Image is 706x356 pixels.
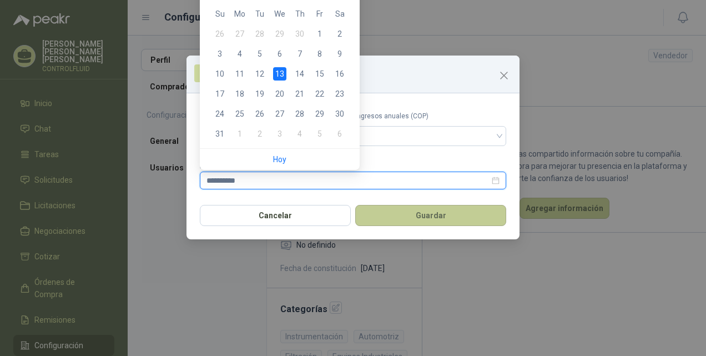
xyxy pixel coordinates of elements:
td: 1994-07-22 [310,84,330,104]
div: 15 [313,67,326,81]
button: Guardar [355,205,506,226]
div: 7 [293,47,306,61]
td: 1994-07-31 [210,124,230,144]
a: Hoy [273,155,286,164]
div: 3 [273,127,286,141]
td: 1994-07-03 [210,44,230,64]
td: 1994-07-06 [270,44,290,64]
div: 20 [273,87,286,101]
td: 1994-06-26 [210,24,230,44]
td: 1994-07-21 [290,84,310,104]
div: 1 [313,27,326,41]
td: 1994-06-28 [250,24,270,44]
div: 6 [333,127,346,141]
div: 27 [233,27,246,41]
td: 1994-07-28 [290,104,310,124]
div: 28 [293,107,306,121]
div: 18 [233,87,246,101]
td: 1994-07-07 [290,44,310,64]
div: 5 [313,127,326,141]
td: 1994-06-30 [290,24,310,44]
td: 1994-07-14 [290,64,310,84]
th: Mo [230,4,250,24]
th: Tu [250,4,270,24]
td: 1994-08-01 [230,124,250,144]
th: Fr [310,4,330,24]
td: 1994-07-17 [210,84,230,104]
td: 1994-07-26 [250,104,270,124]
td: 1994-07-19 [250,84,270,104]
td: 1994-07-12 [250,64,270,84]
th: Sa [330,4,350,24]
div: 4 [293,127,306,141]
label: Ingresos anuales (COP) [355,111,506,122]
div: 29 [313,107,326,121]
td: 1994-07-09 [330,44,350,64]
td: 1994-07-20 [270,84,290,104]
td: 1994-07-01 [310,24,330,44]
div: 24 [213,107,226,121]
th: Th [290,4,310,24]
div: 23 [333,87,346,101]
div: 19 [253,87,266,101]
td: 1994-08-03 [270,124,290,144]
div: 9 [333,47,346,61]
div: 10 [213,67,226,81]
div: 26 [213,27,226,41]
div: 8 [313,47,326,61]
td: 1994-07-15 [310,64,330,84]
h3: Información General [211,65,512,82]
td: 1994-07-02 [330,24,350,44]
div: 6 [273,47,286,61]
td: 1994-08-02 [250,124,270,144]
div: 30 [293,27,306,41]
td: 1994-06-27 [230,24,250,44]
td: 1994-07-08 [310,44,330,64]
div: 3 [213,47,226,61]
div: 2 [253,127,266,141]
td: 1994-07-25 [230,104,250,124]
div: 21 [293,87,306,101]
div: 17 [213,87,226,101]
td: 1994-07-29 [310,104,330,124]
div: 13 [273,67,286,81]
td: 1994-07-11 [230,64,250,84]
div: 5 [253,47,266,61]
div: 4 [233,47,246,61]
td: 1994-07-13 [270,64,290,84]
td: 1994-07-23 [330,84,350,104]
td: 1994-08-04 [290,124,310,144]
div: 2 [333,27,346,41]
td: 1994-06-29 [270,24,290,44]
td: 1994-07-18 [230,84,250,104]
div: 16 [333,67,346,81]
button: Cancelar [200,205,351,226]
th: We [270,4,290,24]
div: 25 [233,107,246,121]
td: 1994-07-24 [210,104,230,124]
td: 1994-07-10 [210,64,230,84]
div: 28 [253,27,266,41]
td: 1994-08-05 [310,124,330,144]
button: Close [495,67,513,84]
td: 1994-07-30 [330,104,350,124]
div: 14 [293,67,306,81]
div: 29 [273,27,286,41]
div: 26 [253,107,266,121]
th: Su [210,4,230,24]
td: 1994-07-27 [270,104,290,124]
td: 1994-07-05 [250,44,270,64]
td: 1994-07-04 [230,44,250,64]
td: 1994-08-06 [330,124,350,144]
div: 11 [233,67,246,81]
div: 12 [253,67,266,81]
div: 22 [313,87,326,101]
div: 30 [333,107,346,121]
td: 1994-07-16 [330,64,350,84]
div: 27 [273,107,286,121]
div: 31 [213,127,226,141]
div: 1 [233,127,246,141]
